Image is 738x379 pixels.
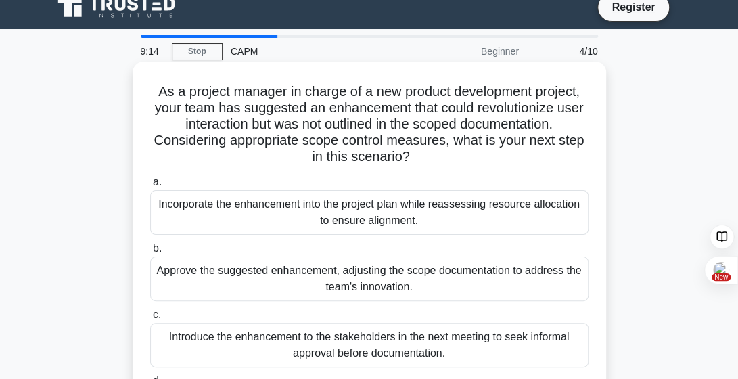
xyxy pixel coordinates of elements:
[153,242,162,254] span: b.
[150,323,589,367] div: Introduce the enhancement to the stakeholders in the next meeting to seek informal approval befor...
[150,257,589,301] div: Approve the suggested enhancement, adjusting the scope documentation to address the team's innova...
[527,38,606,65] div: 4/10
[409,38,527,65] div: Beginner
[149,83,590,166] h5: As a project manager in charge of a new product development project, your team has suggested an e...
[153,309,161,320] span: c.
[150,190,589,235] div: Incorporate the enhancement into the project plan while reassessing resource allocation to ensure...
[172,43,223,60] a: Stop
[223,38,409,65] div: CAPM
[153,176,162,187] span: a.
[133,38,172,65] div: 9:14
